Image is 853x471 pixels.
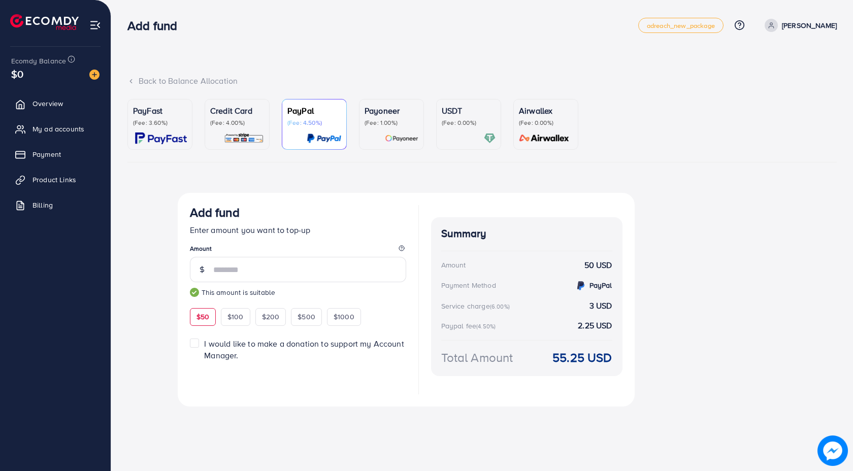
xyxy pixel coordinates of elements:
span: My ad accounts [32,124,84,134]
strong: 55.25 USD [552,349,612,366]
img: guide [190,288,199,297]
legend: Amount [190,244,406,257]
span: I would like to make a donation to support my Account Manager. [204,338,404,361]
p: (Fee: 0.00%) [519,119,573,127]
strong: 50 USD [584,259,612,271]
strong: 2.25 USD [578,320,612,331]
span: Ecomdy Balance [11,56,66,66]
p: Airwallex [519,105,573,117]
a: [PERSON_NAME] [761,19,837,32]
p: Payoneer [365,105,418,117]
img: menu [89,19,101,31]
img: logo [10,14,79,30]
span: $50 [196,312,209,322]
span: $0 [11,66,23,81]
strong: 3 USD [589,300,612,312]
a: Overview [8,93,103,114]
p: (Fee: 3.60%) [133,119,187,127]
strong: PayPal [589,280,612,290]
p: USDT [442,105,496,117]
div: Amount [441,260,466,270]
p: (Fee: 0.00%) [442,119,496,127]
img: image [817,435,848,466]
span: Product Links [32,175,76,185]
a: Payment [8,144,103,164]
span: Payment [32,149,61,159]
img: card [135,132,187,144]
img: card [224,132,264,144]
div: Back to Balance Allocation [127,75,837,87]
p: Credit Card [210,105,264,117]
img: card [516,132,573,144]
img: card [385,132,418,144]
h3: Add fund [190,205,240,220]
div: Paypal fee [441,321,499,331]
img: card [484,132,496,144]
a: adreach_new_package [638,18,724,33]
div: Payment Method [441,280,496,290]
p: (Fee: 4.00%) [210,119,264,127]
span: $1000 [334,312,354,322]
p: [PERSON_NAME] [782,19,837,31]
a: Billing [8,195,103,215]
p: PayPal [287,105,341,117]
span: $100 [227,312,244,322]
div: Total Amount [441,349,513,366]
small: This amount is suitable [190,287,406,297]
h3: Add fund [127,18,185,33]
p: (Fee: 1.00%) [365,119,418,127]
p: Enter amount you want to top-up [190,224,406,236]
span: Billing [32,200,53,210]
a: Product Links [8,170,103,190]
p: PayFast [133,105,187,117]
a: My ad accounts [8,119,103,139]
span: $500 [298,312,315,322]
span: adreach_new_package [647,22,715,29]
h4: Summary [441,227,612,240]
iframe: PayPal [305,374,406,391]
span: Overview [32,98,63,109]
span: $200 [262,312,280,322]
img: image [89,70,100,80]
img: credit [575,280,587,292]
small: (4.50%) [476,322,496,330]
img: card [307,132,341,144]
div: Service charge [441,301,513,311]
small: (6.00%) [490,302,510,311]
p: (Fee: 4.50%) [287,119,341,127]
